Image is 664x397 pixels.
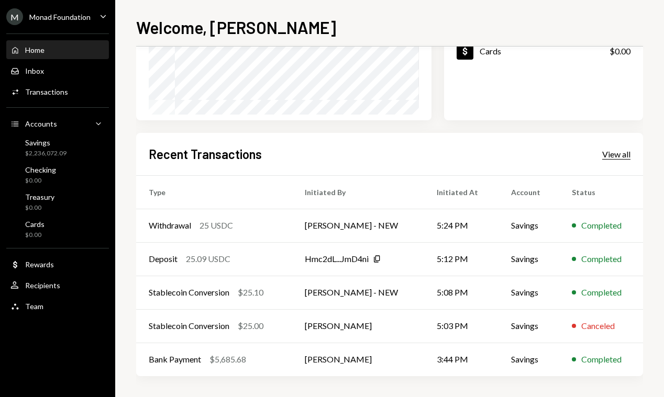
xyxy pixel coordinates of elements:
[209,353,246,366] div: $5,685.68
[581,286,622,299] div: Completed
[610,45,630,58] div: $0.00
[6,217,109,242] a: Cards$0.00
[6,8,23,25] div: M
[424,175,499,209] th: Initiated At
[25,119,57,128] div: Accounts
[292,276,424,309] td: [PERSON_NAME] - NEW
[559,175,643,209] th: Status
[200,219,233,232] div: 25 USDC
[424,309,499,343] td: 5:03 PM
[25,87,68,96] div: Transactions
[25,260,54,269] div: Rewards
[6,189,109,214] a: Treasury$0.00
[149,353,201,366] div: Bank Payment
[6,276,109,294] a: Recipients
[444,33,643,69] a: Cards$0.00
[581,320,615,332] div: Canceled
[25,138,67,147] div: Savings
[25,149,67,158] div: $2,236,072.09
[186,253,230,265] div: 25.09 USDC
[149,219,191,232] div: Withdrawal
[25,203,54,212] div: $0.00
[581,253,622,265] div: Completed
[25,46,45,54] div: Home
[292,343,424,376] td: [PERSON_NAME]
[25,66,44,75] div: Inbox
[136,17,336,38] h1: Welcome, [PERSON_NAME]
[581,353,622,366] div: Completed
[149,145,262,163] h2: Recent Transactions
[25,231,45,240] div: $0.00
[25,220,45,229] div: Cards
[499,209,559,242] td: Savings
[424,276,499,309] td: 5:08 PM
[238,320,263,332] div: $25.00
[6,40,109,59] a: Home
[499,309,559,343] td: Savings
[25,192,54,201] div: Treasury
[149,253,178,265] div: Deposit
[292,209,424,242] td: [PERSON_NAME] - NEW
[424,242,499,276] td: 5:12 PM
[6,297,109,315] a: Team
[149,320,229,332] div: Stablecoin Conversion
[136,175,292,209] th: Type
[499,242,559,276] td: Savings
[25,281,60,290] div: Recipients
[6,114,109,133] a: Accounts
[292,309,424,343] td: [PERSON_NAME]
[6,61,109,80] a: Inbox
[149,286,229,299] div: Stablecoin Conversion
[6,255,109,274] a: Rewards
[25,165,56,174] div: Checking
[305,253,369,265] div: Hmc2dL...JmD4ni
[238,286,263,299] div: $25.10
[480,46,501,56] div: Cards
[424,343,499,376] td: 3:44 PM
[424,209,499,242] td: 5:24 PM
[6,162,109,187] a: Checking$0.00
[6,82,109,101] a: Transactions
[499,343,559,376] td: Savings
[25,302,43,311] div: Team
[499,276,559,309] td: Savings
[29,13,91,21] div: Monad Foundation
[292,175,424,209] th: Initiated By
[499,175,559,209] th: Account
[602,149,630,160] div: View all
[6,135,109,160] a: Savings$2,236,072.09
[581,219,622,232] div: Completed
[25,176,56,185] div: $0.00
[602,148,630,160] a: View all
